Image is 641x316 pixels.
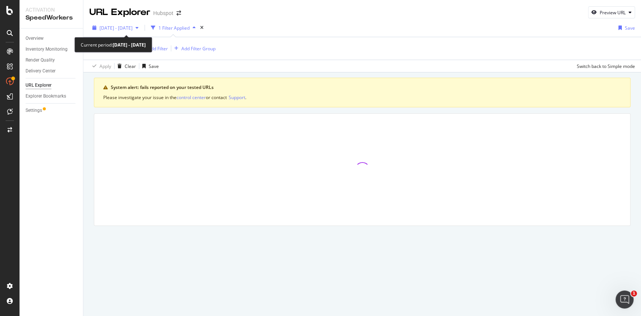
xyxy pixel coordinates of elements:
[229,94,245,101] button: Support
[26,14,77,22] div: SpeedWorkers
[158,25,190,31] div: 1 Filter Applied
[149,63,159,69] div: Save
[600,9,626,16] div: Preview URL
[615,22,635,34] button: Save
[81,41,146,49] div: Current period:
[100,63,111,69] div: Apply
[89,22,142,34] button: [DATE] - [DATE]
[26,35,78,42] a: Overview
[100,25,133,31] span: [DATE] - [DATE]
[26,56,55,64] div: Render Quality
[577,63,635,69] div: Switch back to Simple mode
[89,6,150,19] div: URL Explorer
[588,6,635,18] button: Preview URL
[26,107,42,114] div: Settings
[111,84,621,91] div: System alert: fails reported on your tested URLs
[176,94,206,101] button: control center
[139,60,159,72] button: Save
[26,81,78,89] a: URL Explorer
[89,60,111,72] button: Apply
[115,60,136,72] button: Clear
[26,92,66,100] div: Explorer Bookmarks
[171,44,216,53] button: Add Filter Group
[103,94,621,101] div: Please investigate your issue in the or contact .
[26,81,51,89] div: URL Explorer
[26,45,68,53] div: Inventory Monitoring
[631,290,637,296] span: 1
[26,45,78,53] a: Inventory Monitoring
[26,35,44,42] div: Overview
[148,22,199,34] button: 1 Filter Applied
[153,9,173,17] div: Hubspot
[148,45,168,52] div: Add Filter
[199,24,205,32] div: times
[181,45,216,52] div: Add Filter Group
[26,67,56,75] div: Delivery Center
[625,25,635,31] div: Save
[113,42,146,48] b: [DATE] - [DATE]
[26,56,78,64] a: Render Quality
[615,290,633,308] iframe: Intercom live chat
[176,11,181,16] div: arrow-right-arrow-left
[574,60,635,72] button: Switch back to Simple mode
[125,63,136,69] div: Clear
[94,78,630,107] div: warning banner
[26,67,78,75] a: Delivery Center
[26,107,78,114] a: Settings
[26,92,78,100] a: Explorer Bookmarks
[138,44,168,53] button: Add Filter
[26,6,77,14] div: Activation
